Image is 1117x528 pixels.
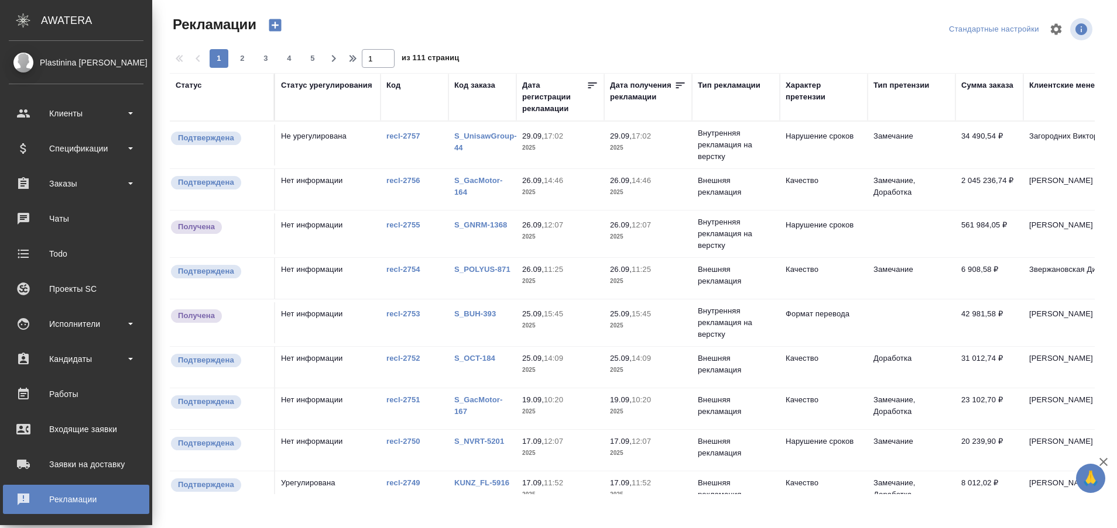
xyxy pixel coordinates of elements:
[454,80,495,91] div: Код заказа
[386,132,420,140] a: recl-2757
[256,49,275,68] button: 3
[610,354,632,363] p: 25.09,
[9,350,143,368] div: Кандидаты
[3,379,149,409] a: Работы
[610,364,686,376] p: 2025
[522,142,598,154] p: 2025
[275,430,381,471] td: Нет информации
[9,280,143,298] div: Проекты SC
[275,213,381,254] td: Нет информации
[780,302,868,343] td: Формат перевода
[610,220,632,229] p: 26.09,
[692,258,780,299] td: Внешняя рекламация
[386,309,420,318] a: recl-2753
[868,430,955,471] td: Замечание
[280,49,299,68] button: 4
[454,132,517,152] a: S_UnisawGroup-44
[178,177,234,188] p: Подтверждена
[692,347,780,388] td: Внешняя рекламация
[868,169,955,210] td: Замечание, Доработка
[3,204,149,233] a: Чаты
[454,309,496,318] a: S_BUH-393
[610,489,686,501] p: 2025
[9,315,143,333] div: Исполнители
[632,265,651,274] p: 11:25
[522,406,598,417] p: 2025
[946,20,1042,39] div: split button
[9,491,143,508] div: Рекламации
[454,478,509,487] a: KUNZ_FL-5916
[780,125,868,165] td: Нарушение сроков
[786,80,862,103] div: Характер претензии
[955,388,1023,429] td: 23 102,70 ₽
[632,309,651,318] p: 15:45
[1076,464,1105,493] button: 🙏
[522,364,598,376] p: 2025
[522,231,598,243] p: 2025
[873,80,929,91] div: Тип претензии
[632,220,651,229] p: 12:07
[610,447,686,459] p: 2025
[9,140,143,157] div: Спецификации
[544,309,563,318] p: 15:45
[955,125,1023,165] td: 34 490,54 ₽
[522,354,544,363] p: 25.09,
[544,176,563,185] p: 14:46
[780,471,868,512] td: Качество
[9,385,143,403] div: Работы
[610,406,686,417] p: 2025
[275,302,381,343] td: Нет информации
[386,265,420,274] a: recl-2754
[522,176,544,185] p: 26.09,
[868,347,955,388] td: Доработка
[610,132,632,140] p: 29.09,
[780,347,868,388] td: Качество
[280,53,299,64] span: 4
[698,80,760,91] div: Тип рекламации
[955,258,1023,299] td: 6 908,58 ₽
[610,142,686,154] p: 2025
[868,388,955,429] td: Замечание, Доработка
[632,354,651,363] p: 14:09
[522,132,544,140] p: 29.09,
[632,395,651,404] p: 10:20
[402,51,459,68] span: из 111 страниц
[1081,466,1101,491] span: 🙏
[955,347,1023,388] td: 31 012,74 ₽
[692,430,780,471] td: Внешняя рекламация
[9,105,143,122] div: Клиенты
[275,347,381,388] td: Нет информации
[178,437,234,449] p: Подтверждена
[692,210,780,257] td: Внутренняя рекламация на верстку
[544,265,563,274] p: 11:25
[233,53,252,64] span: 2
[610,231,686,243] p: 2025
[610,320,686,332] p: 2025
[1070,18,1095,40] span: Посмотреть информацию
[632,176,651,185] p: 14:46
[522,275,598,287] p: 2025
[386,354,420,363] a: recl-2752
[610,437,632,446] p: 17.09,
[275,125,381,165] td: Не урегулирована
[275,169,381,210] td: Нет информации
[3,450,149,479] a: Заявки на доставку
[522,80,587,115] div: Дата регистрации рекламации
[868,258,955,299] td: Замечание
[955,213,1023,254] td: 561 984,05 ₽
[178,265,234,277] p: Подтверждена
[178,479,234,491] p: Подтверждена
[610,187,686,198] p: 2025
[780,388,868,429] td: Качество
[955,471,1023,512] td: 8 012,02 ₽
[522,320,598,332] p: 2025
[692,122,780,168] td: Внутренняя рекламация на верстку
[522,489,598,501] p: 2025
[692,388,780,429] td: Внешняя рекламация
[3,415,149,444] a: Входящие заявки
[544,220,563,229] p: 12:07
[522,220,544,229] p: 26.09,
[454,354,495,363] a: S_OCT-184
[9,455,143,473] div: Заявки на доставку
[178,221,215,233] p: Получена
